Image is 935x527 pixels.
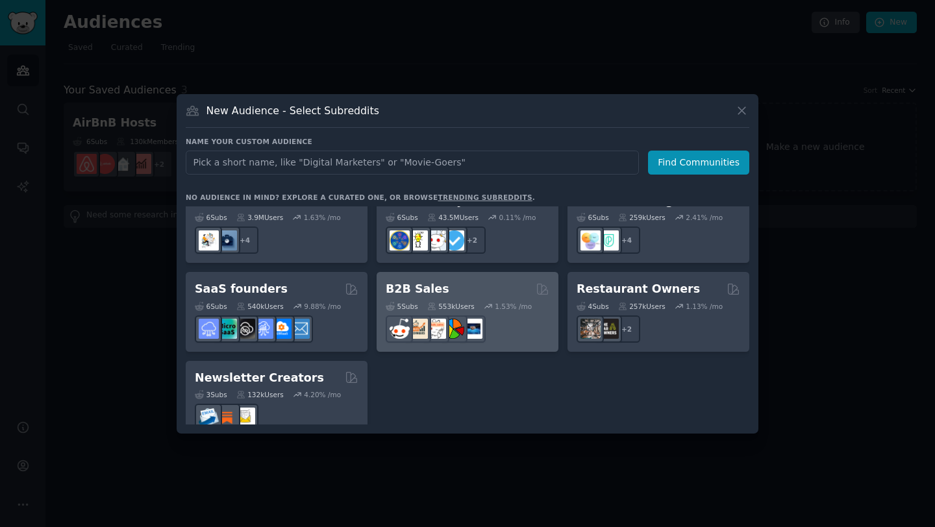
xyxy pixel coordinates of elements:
img: getdisciplined [444,230,464,251]
h2: B2B Sales [386,281,449,297]
div: 3.9M Users [236,213,284,222]
div: 257k Users [618,302,666,311]
img: SaaSSales [253,319,273,339]
div: 6 Sub s [195,213,227,222]
div: 43.5M Users [427,213,479,222]
img: B2BSaaS [271,319,292,339]
img: Emailmarketing [199,408,219,428]
div: 6 Sub s [195,302,227,311]
div: 3 Sub s [195,390,227,399]
div: 1.13 % /mo [686,302,723,311]
div: + 4 [613,227,640,254]
img: BarOwners [599,319,619,339]
img: salestechniques [408,319,428,339]
img: Substack [217,408,237,428]
img: restaurantowners [580,319,601,339]
img: SaaS [199,319,219,339]
div: 2.41 % /mo [686,213,723,222]
div: 1.53 % /mo [495,302,532,311]
img: work [217,230,237,251]
div: 0.11 % /mo [499,213,536,222]
img: ProductMgmt [599,230,619,251]
div: 9.88 % /mo [304,302,341,311]
div: 6 Sub s [386,213,418,222]
img: SaaS_Email_Marketing [290,319,310,339]
div: 6 Sub s [577,213,609,222]
div: 1.63 % /mo [304,213,341,222]
h3: Name your custom audience [186,137,749,146]
div: No audience in mind? Explore a curated one, or browse . [186,193,535,202]
img: lifehacks [408,230,428,251]
button: Find Communities [648,151,749,175]
img: productivity [426,230,446,251]
div: 132k Users [236,390,284,399]
img: RemoteJobs [199,230,219,251]
h3: New Audience - Select Subreddits [206,104,379,117]
div: 4 Sub s [577,302,609,311]
img: b2b_sales [426,319,446,339]
h2: SaaS founders [195,281,288,297]
div: + 4 [231,227,258,254]
img: B2BSales [444,319,464,339]
img: sales [390,319,410,339]
div: 5 Sub s [386,302,418,311]
img: NoCodeSaaS [235,319,255,339]
a: trending subreddits [438,193,532,201]
div: 540k Users [236,302,284,311]
img: Newsletters [235,408,255,428]
img: B_2_B_Selling_Tips [462,319,482,339]
img: microsaas [217,319,237,339]
div: 553k Users [427,302,475,311]
input: Pick a short name, like "Digital Marketers" or "Movie-Goers" [186,151,639,175]
div: 259k Users [618,213,666,222]
div: 4.20 % /mo [304,390,341,399]
div: + 2 [613,315,640,343]
div: + 2 [458,227,486,254]
img: LifeProTips [390,230,410,251]
img: ProductManagement [580,230,601,251]
h2: Newsletter Creators [195,370,324,386]
h2: Restaurant Owners [577,281,700,297]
